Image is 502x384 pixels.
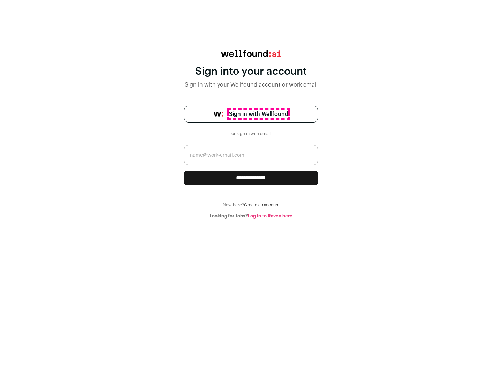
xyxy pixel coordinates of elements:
[248,214,292,218] a: Log in to Raven here
[229,110,288,118] span: Sign in with Wellfound
[184,81,318,89] div: Sign in with your Wellfound account or work email
[184,65,318,78] div: Sign into your account
[184,213,318,219] div: Looking for Jobs?
[229,131,273,136] div: or sign in with email
[244,203,280,207] a: Create an account
[184,202,318,208] div: New here?
[214,112,223,117] img: wellfound-symbol-flush-black-fb3c872781a75f747ccb3a119075da62bfe97bd399995f84a933054e44a575c4.png
[184,145,318,165] input: name@work-email.com
[221,50,281,57] img: wellfound:ai
[184,106,318,123] a: Sign in with Wellfound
